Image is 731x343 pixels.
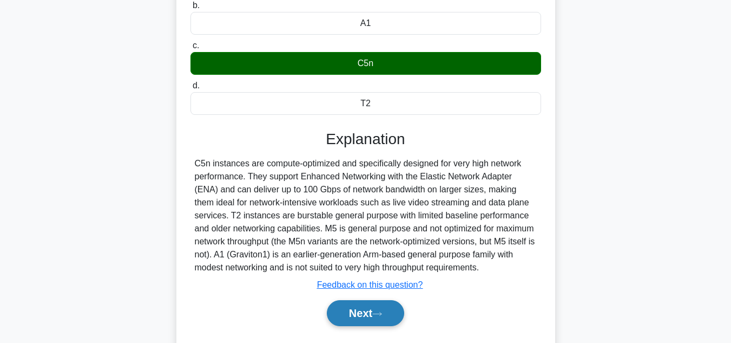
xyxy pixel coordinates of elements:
[193,41,199,50] span: c.
[193,81,200,90] span: d.
[190,92,541,115] div: T2
[193,1,200,10] span: b.
[197,130,535,148] h3: Explanation
[195,157,537,274] div: C5n instances are compute-optimized and specifically designed for very high network performance. ...
[317,280,423,289] a: Feedback on this question?
[190,52,541,75] div: C5n
[190,12,541,35] div: A1
[327,300,404,326] button: Next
